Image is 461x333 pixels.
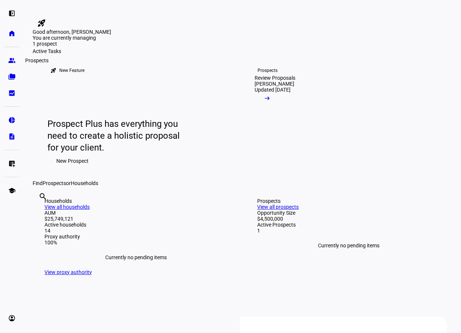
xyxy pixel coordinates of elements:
eth-mat-symbol: account_circle [8,314,16,322]
mat-icon: rocket_launch [37,19,46,27]
div: Review Proposals [255,75,295,81]
div: Prospects [257,198,440,204]
mat-icon: arrow_right_alt [263,95,271,102]
a: group [4,53,19,68]
eth-mat-symbol: folder_copy [8,73,16,80]
a: folder_copy [4,69,19,84]
div: Updated [DATE] [255,87,291,93]
a: View proxy authority [44,269,92,275]
eth-mat-symbol: home [8,30,16,37]
div: Currently no pending items [44,245,228,269]
div: [PERSON_NAME] [255,81,294,87]
span: You are currently managing [33,35,96,41]
a: pie_chart [4,113,19,128]
div: Households [44,198,228,204]
span: Households [71,180,98,186]
div: Currently no pending items [257,234,440,257]
eth-mat-symbol: school [8,187,16,194]
a: home [4,26,19,41]
div: Active Tasks [33,48,452,54]
div: Prospects [258,67,278,73]
div: 1 [257,228,440,234]
eth-mat-symbol: description [8,133,16,140]
mat-icon: search [39,192,47,201]
eth-mat-symbol: left_panel_open [8,10,16,17]
div: AUM [44,210,228,216]
div: 100% [44,240,228,245]
div: New Feature [59,67,84,73]
div: Find or [33,180,452,186]
mat-icon: rocket_launch [50,67,56,73]
div: Proxy authority [44,234,228,240]
div: 1 prospect [33,41,107,47]
div: Prospect Plus has everything you need to create a holistic proposal for your client. [47,118,189,154]
div: Opportunity Size [257,210,440,216]
div: 14 [44,228,228,234]
span: New Prospect [56,154,89,168]
a: View all prospects [257,204,299,210]
div: Good afternoon, [PERSON_NAME] [33,29,452,35]
div: $4,500,000 [257,216,440,222]
eth-mat-symbol: list_alt_add [8,160,16,167]
div: $25,749,121 [44,216,228,222]
eth-mat-symbol: pie_chart [8,116,16,124]
eth-mat-symbol: group [8,57,16,64]
button: New Prospect [47,154,97,168]
a: ProspectsReview Proposals[PERSON_NAME]Updated [DATE] [243,54,341,180]
input: Enter name of prospect or household [39,202,40,211]
a: description [4,129,19,144]
div: Active Prospects [257,222,440,228]
a: bid_landscape [4,86,19,100]
a: View all households [44,204,90,210]
div: Prospects [22,56,52,65]
span: Prospects [43,180,66,186]
div: Active households [44,222,228,228]
eth-mat-symbol: bid_landscape [8,89,16,97]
